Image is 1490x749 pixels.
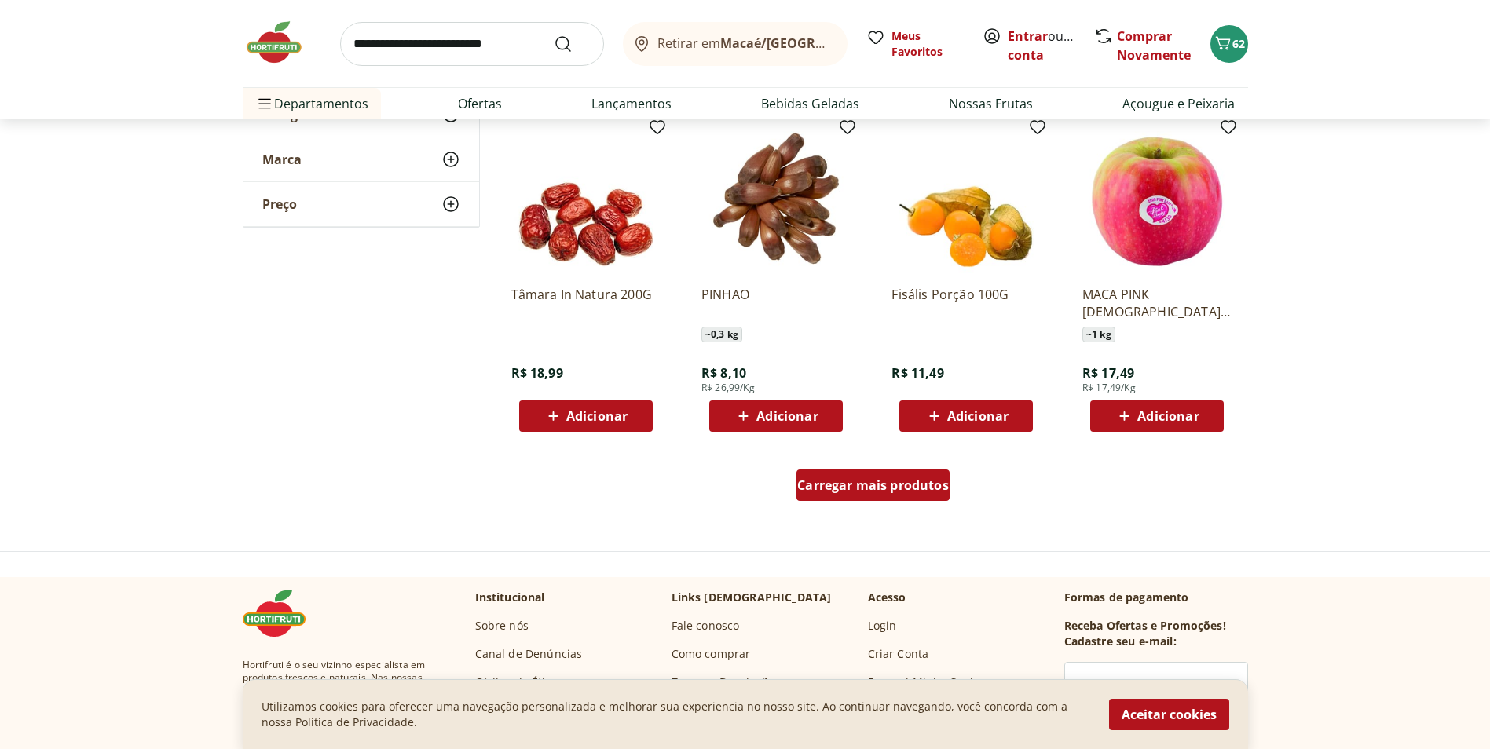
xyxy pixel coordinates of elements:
a: Ofertas [458,94,502,113]
span: Retirar em [657,36,831,50]
span: Adicionar [756,410,818,422]
p: Formas de pagamento [1064,590,1248,605]
button: Preço [243,182,479,226]
span: ~ 1 kg [1082,327,1115,342]
a: Lançamentos [591,94,672,113]
button: Menu [255,85,274,122]
p: Institucional [475,590,545,605]
a: Criar conta [1008,27,1094,64]
button: Marca [243,137,479,181]
a: Bebidas Geladas [761,94,859,113]
a: Entrar [1008,27,1048,45]
button: Adicionar [899,400,1033,432]
a: Fisális Porção 100G [891,286,1041,320]
a: Sobre nós [475,618,529,634]
a: PINHAO [701,286,851,320]
img: Tâmara In Natura 200G [511,124,661,273]
span: R$ 26,99/Kg [701,382,755,394]
button: Adicionar [1090,400,1224,432]
a: Açougue e Peixaria [1122,94,1235,113]
span: Hortifruti é o seu vizinho especialista em produtos frescos e naturais. Nas nossas plataformas de... [243,659,450,747]
span: Carregar mais produtos [797,479,949,491]
img: PINHAO [701,124,851,273]
img: Fisális Porção 100G [891,124,1041,273]
button: Retirar emMacaé/[GEOGRAPHIC_DATA] [623,22,848,66]
span: Departamentos [255,85,368,122]
span: R$ 18,99 [511,364,563,382]
span: ou [1008,27,1078,64]
a: Tâmara In Natura 200G [511,286,661,320]
p: Acesso [868,590,906,605]
img: Hortifruti [243,19,321,66]
a: MACA PINK [DEMOGRAPHIC_DATA] KG [1082,286,1232,320]
span: R$ 11,49 [891,364,943,382]
a: Código de Ética [475,674,558,690]
button: Carrinho [1210,25,1248,63]
span: Adicionar [1137,410,1199,422]
input: search [340,22,604,66]
a: Nossas Frutas [949,94,1033,113]
a: Trocas e Devoluções [672,674,781,690]
a: Esqueci Minha Senha [868,674,984,690]
img: Hortifruti [243,590,321,637]
button: Aceitar cookies [1109,699,1229,730]
button: Submit Search [554,35,591,53]
button: Adicionar [519,400,653,432]
h3: Cadastre seu e-mail: [1064,634,1177,649]
p: Utilizamos cookies para oferecer uma navegação personalizada e melhorar sua experiencia no nosso ... [262,699,1090,730]
p: Links [DEMOGRAPHIC_DATA] [672,590,832,605]
span: R$ 17,49 [1082,364,1134,382]
span: ~ 0,3 kg [701,327,742,342]
span: Marca [262,152,302,167]
a: Meus Favoritos [866,28,964,60]
a: Canal de Denúncias [475,646,583,662]
img: MACA PINK LADY KG [1082,124,1232,273]
span: Meus Favoritos [891,28,964,60]
a: Carregar mais produtos [796,469,950,507]
span: Preço [262,196,297,212]
a: Como comprar [672,646,751,662]
span: 62 [1232,36,1245,51]
span: Adicionar [566,410,628,422]
span: R$ 8,10 [701,364,746,382]
button: Adicionar [709,400,843,432]
h3: Receba Ofertas e Promoções! [1064,618,1226,634]
a: Fale conosco [672,618,740,634]
a: Criar Conta [868,646,929,662]
b: Macaé/[GEOGRAPHIC_DATA] [720,35,896,52]
a: Comprar Novamente [1117,27,1191,64]
span: Adicionar [947,410,1009,422]
span: R$ 17,49/Kg [1082,382,1136,394]
a: Login [868,618,897,634]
